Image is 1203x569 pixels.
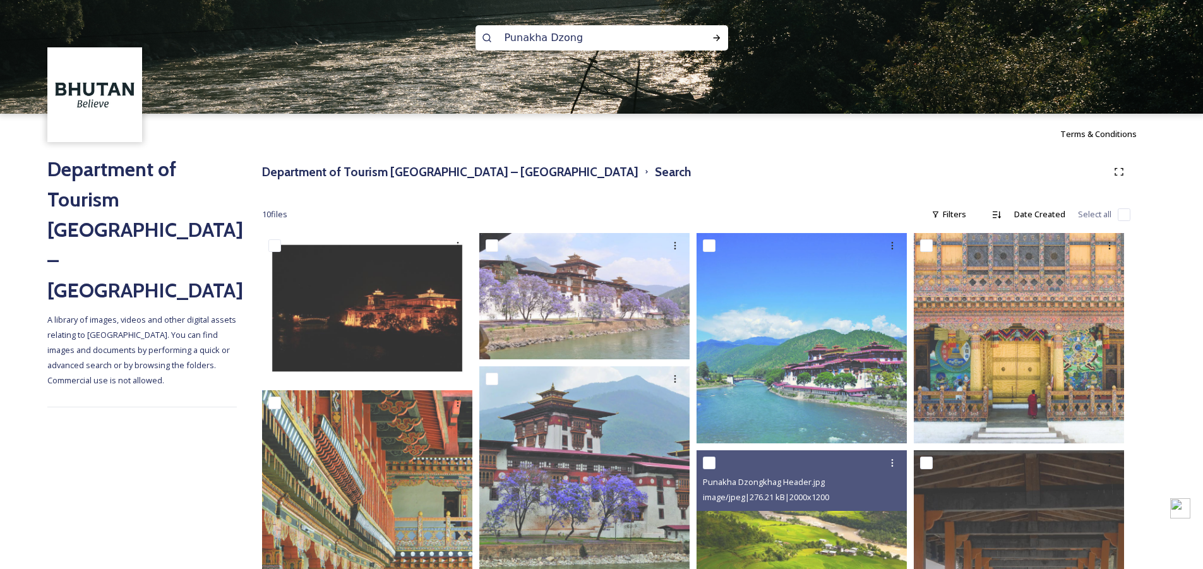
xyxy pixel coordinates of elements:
h3: Search [655,163,691,181]
img: Punakha Dzongkhag Header2.jpg [479,233,690,359]
a: Terms & Conditions [1060,126,1156,141]
input: Search [498,24,671,52]
span: Select all [1078,208,1111,220]
img: punakhadzong6.jpg [914,233,1124,443]
img: BT_Logo_BB_Lockup_CMYK_High%2520Res.jpg [49,49,141,141]
img: 7.JPG [262,233,472,383]
h3: Department of Tourism [GEOGRAPHIC_DATA] – [GEOGRAPHIC_DATA] [262,163,638,181]
div: Filters [925,202,973,227]
span: image/jpeg | 276.21 kB | 2000 x 1200 [703,491,829,503]
h2: Department of Tourism [GEOGRAPHIC_DATA] – [GEOGRAPHIC_DATA] [47,154,237,306]
div: Date Created [1008,202,1072,227]
span: 10 file s [262,208,287,220]
img: punakhadzong3.jpg [697,233,907,443]
span: Terms & Conditions [1060,128,1137,140]
img: button-greyscale.png [1170,498,1190,518]
span: A library of images, videos and other digital assets relating to [GEOGRAPHIC_DATA]. You can find ... [47,314,238,386]
span: Punakha Dzongkhag Header.jpg [703,476,825,488]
